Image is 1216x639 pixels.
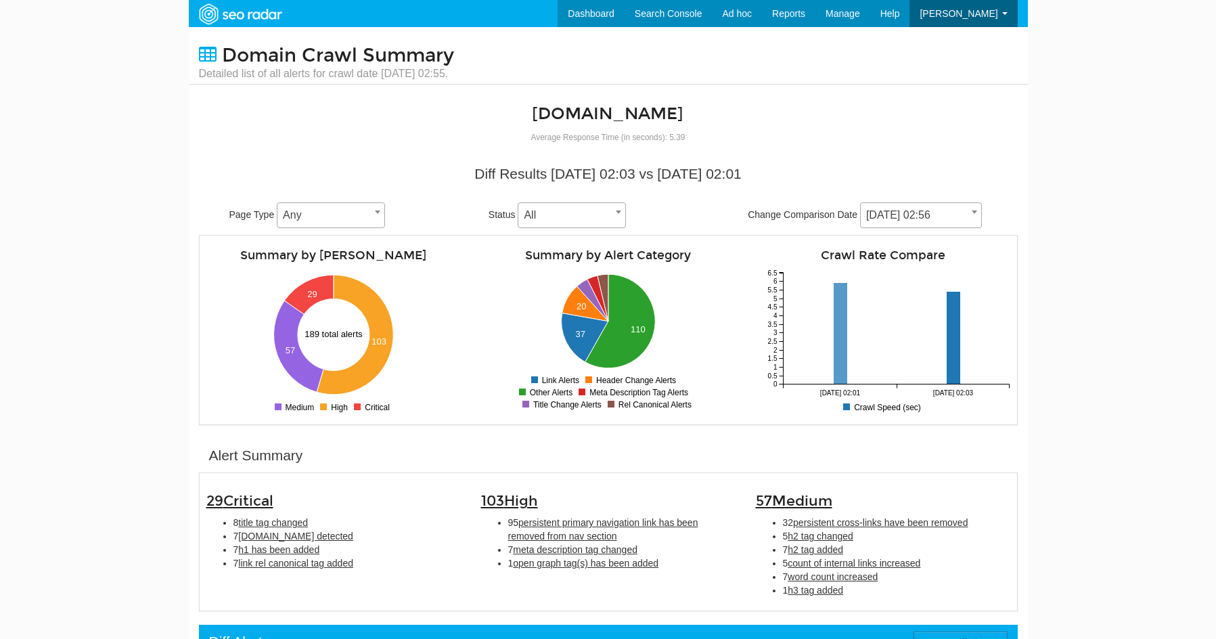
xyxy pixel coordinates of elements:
[793,517,968,528] span: persistent cross-links have been removed
[277,202,385,228] span: Any
[860,202,982,228] span: 09/16/2025 02:56
[767,372,777,380] tspan: 0.5
[920,8,997,19] span: [PERSON_NAME]
[748,209,857,220] span: Change Comparison Date
[508,517,698,542] span: persistent primary navigation link has been removed from nav section
[788,585,843,596] span: h3 tag added
[199,66,454,81] small: Detailed list of all alerts for crawl date [DATE] 02:55.
[222,44,454,67] span: Domain Crawl Summary
[783,529,1010,543] li: 5
[772,8,805,19] span: Reports
[223,492,273,510] span: Critical
[233,516,461,529] li: 8
[508,556,736,570] li: 1
[773,278,777,285] tspan: 6
[233,529,461,543] li: 7
[880,8,900,19] span: Help
[819,389,860,397] tspan: [DATE] 02:01
[277,206,384,225] span: Any
[773,380,777,388] tspan: 0
[489,209,516,220] span: Status
[532,104,683,124] a: [DOMAIN_NAME]
[773,312,777,319] tspan: 4
[783,570,1010,583] li: 7
[206,492,273,510] span: 29
[783,516,1010,529] li: 32
[635,8,702,19] span: Search Console
[518,202,626,228] span: All
[783,543,1010,556] li: 7
[238,531,353,542] span: [DOMAIN_NAME] detected
[508,543,736,556] li: 7
[767,338,777,345] tspan: 2.5
[767,286,777,294] tspan: 5.5
[861,206,981,225] span: 09/16/2025 02:56
[767,303,777,311] tspan: 4.5
[788,571,878,582] span: word count increased
[788,544,843,555] span: h2 tag added
[206,249,461,262] h4: Summary by [PERSON_NAME]
[209,445,303,466] div: Alert Summary
[508,516,736,543] li: 95
[773,363,777,371] tspan: 1
[756,249,1010,262] h4: Crawl Rate Compare
[305,329,363,339] text: 189 total alerts
[513,558,658,569] span: open graph tag(s) has been added
[773,329,777,336] tspan: 3
[773,295,777,303] tspan: 5
[767,321,777,328] tspan: 3.5
[722,8,752,19] span: Ad hoc
[513,544,637,555] span: meta description tag changed
[788,531,853,542] span: h2 tag changed
[932,389,973,397] tspan: [DATE] 02:03
[238,544,319,555] span: h1 has been added
[194,2,287,26] img: SEORadar
[767,269,777,277] tspan: 6.5
[772,492,832,510] span: Medium
[767,355,777,362] tspan: 1.5
[531,133,685,142] small: Average Response Time (in seconds): 5.39
[209,164,1008,184] div: Diff Results [DATE] 02:03 vs [DATE] 02:01
[481,492,538,510] span: 103
[518,206,625,225] span: All
[238,517,308,528] span: title tag changed
[788,558,920,569] span: count of internal links increased
[481,249,736,262] h4: Summary by Alert Category
[756,492,832,510] span: 57
[233,543,461,556] li: 7
[238,558,353,569] span: link rel canonical tag added
[229,209,275,220] span: Page Type
[783,583,1010,597] li: 1
[233,556,461,570] li: 7
[826,8,860,19] span: Manage
[783,556,1010,570] li: 5
[773,347,777,354] tspan: 2
[504,492,538,510] span: High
